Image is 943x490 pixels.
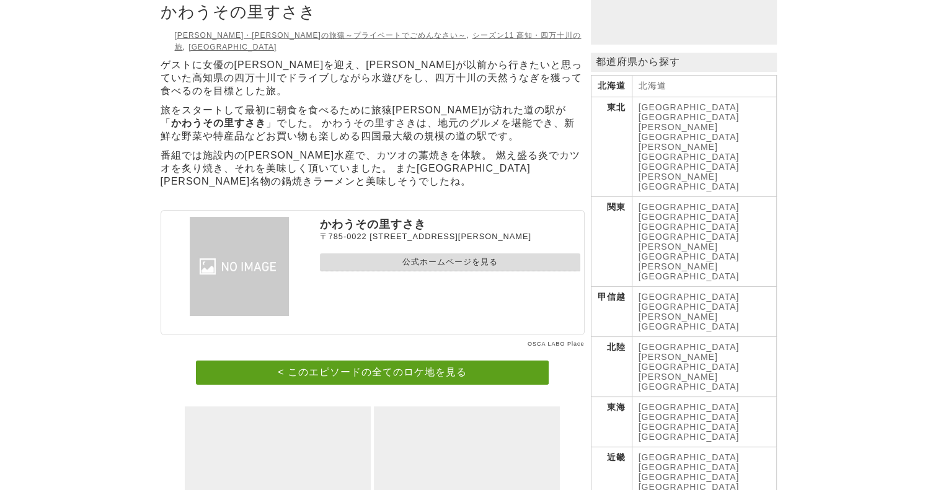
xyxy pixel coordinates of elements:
a: [PERSON_NAME] [639,261,718,271]
a: [GEOGRAPHIC_DATA] [639,102,740,112]
a: [GEOGRAPHIC_DATA] [639,202,740,212]
p: 番組では施設内の[PERSON_NAME]水産で、カツオの藁焼きを体験。 燃え盛る炎でカツオを炙り焼き、それを美味しく頂いていました。 また[GEOGRAPHIC_DATA][PERSON_NA... [161,149,585,188]
th: 東海 [591,397,632,447]
span: [STREET_ADDRESS][PERSON_NAME] [370,232,531,241]
th: 北海道 [591,76,632,97]
a: [GEOGRAPHIC_DATA] [639,212,740,222]
a: [GEOGRAPHIC_DATA] [639,222,740,232]
a: [GEOGRAPHIC_DATA] [639,232,740,242]
a: [PERSON_NAME][GEOGRAPHIC_DATA] [639,122,740,142]
a: 北海道 [639,81,666,90]
th: 北陸 [591,337,632,397]
a: OSCA LABO Place [528,341,585,347]
p: 旅をスタートして最初に朝食を食べるために旅猿[PERSON_NAME]が訪れた道の駅が「 」でした。 かわうその里すさきは、地元のグルメを堪能でき、新鮮な野菜や特産品などお買い物も楽しめる四国最... [161,104,585,143]
strong: かわうその里すさき [171,118,266,128]
span: 〒785-0022 [320,232,367,241]
a: [PERSON_NAME][GEOGRAPHIC_DATA] [639,172,740,191]
a: [GEOGRAPHIC_DATA] [639,112,740,122]
a: [GEOGRAPHIC_DATA] [639,412,740,422]
a: [GEOGRAPHIC_DATA] [639,432,740,442]
a: [PERSON_NAME]・[PERSON_NAME]の旅猿～プライベートでごめんなさい～ [175,31,466,40]
a: [GEOGRAPHIC_DATA] [639,452,740,462]
a: [GEOGRAPHIC_DATA] [639,162,740,172]
th: 東北 [591,97,632,197]
li: , [175,31,469,40]
a: [GEOGRAPHIC_DATA] [639,462,740,472]
a: [GEOGRAPHIC_DATA] [639,342,740,352]
th: 関東 [591,197,632,287]
a: [GEOGRAPHIC_DATA] [639,402,740,412]
a: [GEOGRAPHIC_DATA] [639,271,740,281]
a: [GEOGRAPHIC_DATA] [188,43,277,51]
a: シーズン11 高知・四万十川の旅 [175,31,582,51]
a: [PERSON_NAME][GEOGRAPHIC_DATA] [639,372,740,392]
p: 都道府県から探す [591,53,777,72]
th: 甲信越 [591,287,632,337]
a: [GEOGRAPHIC_DATA] [639,292,740,302]
a: [GEOGRAPHIC_DATA] [639,302,740,312]
img: かわうその里すさき [165,217,314,316]
a: < このエピソードの全てのロケ地を見る [196,361,549,385]
p: ゲストに女優の[PERSON_NAME]を迎え、[PERSON_NAME]が以前から行きたいと思っていた高知県の四万十川でドライブしながら水遊びをし、四万十川の天然うなぎを獲って食べるのを目標と... [161,59,585,98]
p: かわうその里すさき [320,217,580,232]
a: [PERSON_NAME][GEOGRAPHIC_DATA] [639,242,740,261]
a: [PERSON_NAME][GEOGRAPHIC_DATA] [639,142,740,162]
a: [GEOGRAPHIC_DATA] [639,472,740,482]
a: [GEOGRAPHIC_DATA] [639,422,740,432]
a: [PERSON_NAME][GEOGRAPHIC_DATA] [639,312,740,331]
a: [PERSON_NAME][GEOGRAPHIC_DATA] [639,352,740,372]
li: , [175,31,582,51]
a: 公式ホームページを見る [320,253,580,271]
